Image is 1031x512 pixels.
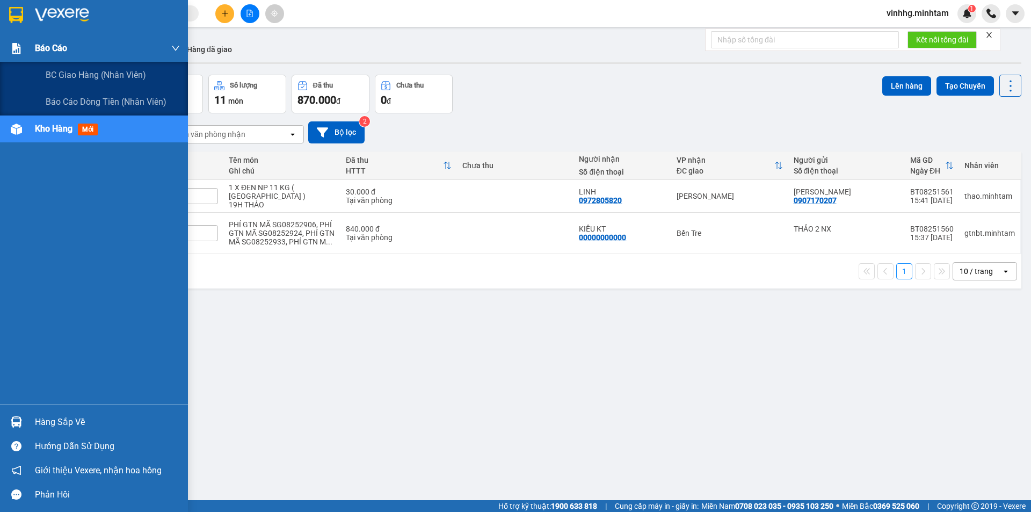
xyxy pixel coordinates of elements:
button: plus [215,4,234,23]
strong: 0708 023 035 - 0935 103 250 [735,502,833,510]
div: Bến Tre [677,229,783,237]
svg: open [288,130,297,139]
span: Kết nối tổng đài [916,34,968,46]
span: message [11,489,21,500]
div: thao.minhtam [964,192,1015,200]
strong: 0369 525 060 [873,502,919,510]
img: phone-icon [986,9,996,18]
div: 10 / trang [960,266,993,277]
img: icon-new-feature [962,9,972,18]
div: MINH KHTT [794,188,899,196]
div: 15:37 [DATE] [910,233,954,242]
div: 19H THẢO [229,200,335,209]
div: Đã thu [313,82,333,89]
input: Nhập số tổng đài [711,31,899,48]
span: Miền Nam [701,500,833,512]
span: Cung cấp máy in - giấy in: [615,500,699,512]
div: Phản hồi [35,487,180,503]
div: THẢO 2 NX [794,225,899,233]
svg: open [1001,267,1010,276]
div: Tại văn phòng [346,233,452,242]
span: mới [78,124,98,135]
div: Hàng sắp về [35,414,180,430]
span: aim [271,10,278,17]
span: Giới thiệu Vexere, nhận hoa hồng [35,464,162,477]
img: logo-vxr [9,7,23,23]
strong: 1900 633 818 [551,502,597,510]
span: vinhhg.minhtam [878,6,957,20]
div: Số lượng [230,82,257,89]
div: 30.000 đ [346,188,452,196]
span: 870.000 [297,93,336,106]
span: notification [11,465,21,475]
button: Kết nối tổng đài [907,31,977,48]
sup: 2 [359,116,370,127]
div: PHÍ GTN MÃ SG08252906, PHÍ GTN MÃ SG08252924, PHÍ GTN MÃ SG08252933, PHÍ GTN MÃ SG08252884, PHÍ G... [229,220,335,246]
button: Số lượng11món [208,75,286,113]
th: Toggle SortBy [905,152,959,180]
div: 1 X ĐEN NP 11 KG ( TN ) [229,183,335,200]
div: Ngày ĐH [910,167,945,175]
div: LINH [579,188,665,196]
img: warehouse-icon [11,416,22,428]
div: 840.000 đ [346,225,452,233]
span: đ [336,97,340,105]
div: Chưa thu [462,161,568,170]
div: ĐC giao [677,167,774,175]
div: 0907170207 [794,196,837,205]
button: Bộ lọc [308,121,365,143]
div: 00000000000 [579,233,626,242]
div: Nhãn [164,161,218,170]
div: BT08251560 [910,225,954,233]
button: Tạo Chuyến [936,76,994,96]
span: close [985,31,993,39]
div: VP nhận [677,156,774,164]
span: đ [387,97,391,105]
button: Đã thu870.000đ [292,75,369,113]
div: KIỀU KT [579,225,665,233]
span: Báo cáo [35,41,67,55]
span: | [927,500,929,512]
span: ⚪️ [836,504,839,508]
span: 0 [381,93,387,106]
div: Nhân viên [964,161,1015,170]
div: Số điện thoại [579,168,665,176]
span: 1 [970,5,974,12]
img: warehouse-icon [11,124,22,135]
span: 11 [214,93,226,106]
button: aim [265,4,284,23]
div: HTTT [346,167,443,175]
div: Chọn văn phòng nhận [171,129,245,140]
button: Hàng đã giao [178,37,241,62]
button: Chưa thu0đ [375,75,453,113]
span: | [605,500,607,512]
div: Hướng dẫn sử dụng [35,438,180,455]
span: Kho hàng [35,124,72,134]
button: file-add [241,4,259,23]
div: Số điện thoại [794,167,899,175]
span: file-add [246,10,253,17]
div: Tại văn phòng [346,196,452,205]
span: Miền Bắc [842,500,919,512]
span: caret-down [1011,9,1020,18]
button: 1 [896,263,912,279]
sup: 1 [968,5,976,12]
div: 15:41 [DATE] [910,196,954,205]
img: solution-icon [11,43,22,54]
div: 0972805820 [579,196,622,205]
div: gtnbt.minhtam [964,229,1015,237]
div: [PERSON_NAME] [677,192,783,200]
span: ... [326,237,332,246]
div: Người nhận [579,155,665,163]
div: BT08251561 [910,188,954,196]
th: Toggle SortBy [671,152,788,180]
button: caret-down [1006,4,1025,23]
div: Tên món [229,156,335,164]
div: Mã GD [910,156,945,164]
div: Ghi chú [229,167,335,175]
span: copyright [971,502,979,510]
div: Đã thu [346,156,443,164]
button: Lên hàng [882,76,931,96]
span: BC giao hàng (nhân viên) [46,68,146,82]
span: Báo cáo dòng tiền (nhân viên) [46,95,166,109]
